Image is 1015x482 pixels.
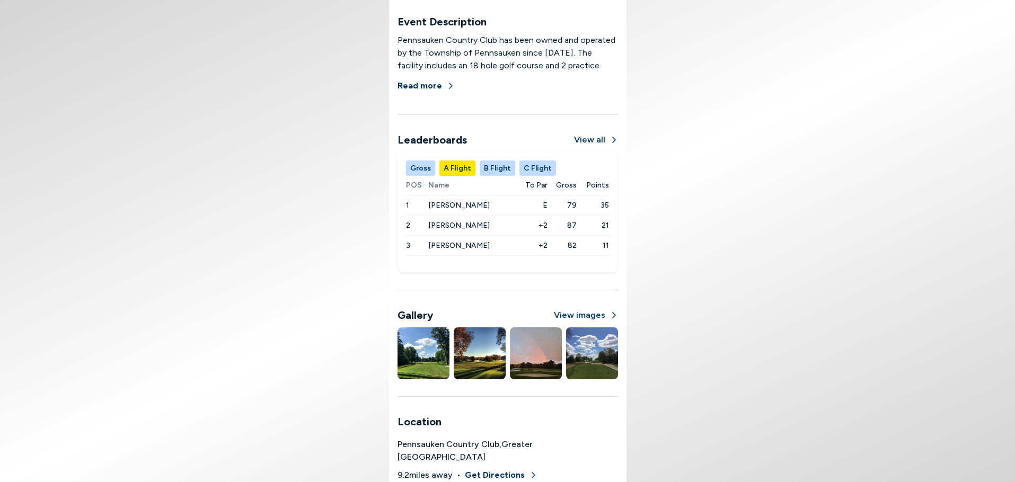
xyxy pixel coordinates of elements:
span: 9.2 miles away [398,469,453,481]
div: Manage your account [398,160,618,176]
span: 1 [406,201,409,210]
h3: Gallery [398,307,434,323]
span: 79 [548,200,577,211]
span: [PERSON_NAME] [428,201,490,210]
button: View all [574,133,618,146]
span: 87 [548,220,577,231]
span: Name [428,180,516,191]
span: Points [586,180,609,191]
span: +2 [516,220,548,231]
span: Pennsauken Country Club , Greater [GEOGRAPHIC_DATA] [398,438,618,463]
span: [PERSON_NAME] [428,241,490,250]
span: • [457,469,461,481]
span: 3 [406,241,410,250]
span: +2 [516,240,548,251]
span: [PERSON_NAME] [428,221,490,230]
span: E [516,200,548,211]
span: 82 [548,240,577,251]
button: View images [554,309,618,322]
span: POS [406,180,429,191]
button: Read more [398,74,455,97]
h3: Leaderboards [398,132,467,148]
span: To Par [525,180,548,191]
button: C Flight [519,160,556,176]
button: Gross [406,160,435,176]
span: 21 [577,220,609,231]
span: 35 [577,200,609,211]
h3: Event Description [398,14,618,30]
h3: Location [398,414,618,430]
div: Pennsauken Country Club has been owned and operated by the Township of Pennsauken since [DATE]. T... [398,34,618,148]
span: 2 [406,221,410,230]
button: A Flight [439,160,475,176]
span: Gross [556,180,577,191]
span: 11 [577,240,609,251]
button: B Flight [480,160,515,176]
